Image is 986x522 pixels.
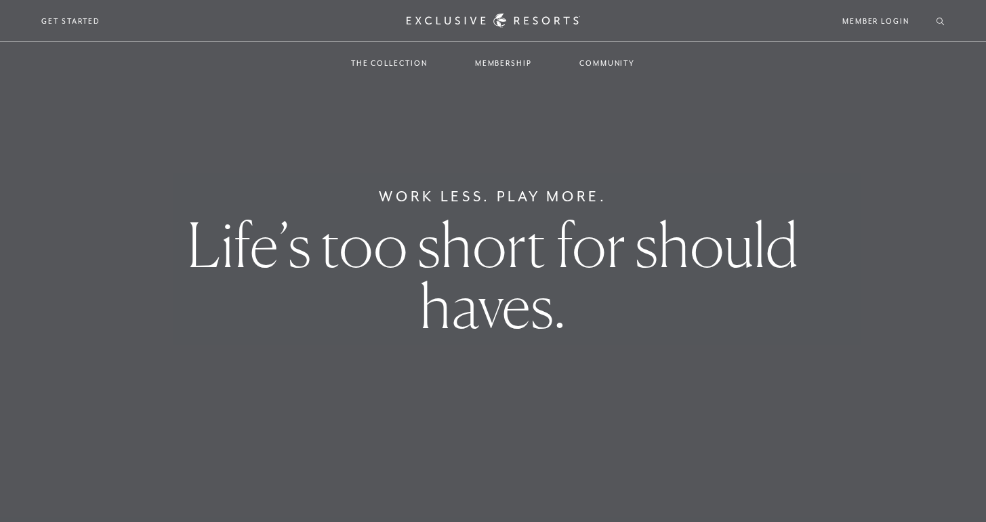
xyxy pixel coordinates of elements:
[379,186,607,207] h6: Work Less. Play More.
[566,43,649,83] a: Community
[461,43,546,83] a: Membership
[41,15,100,27] a: Get Started
[842,15,909,27] a: Member Login
[172,214,813,336] h1: Life’s too short for should haves.
[337,43,441,83] a: The Collection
